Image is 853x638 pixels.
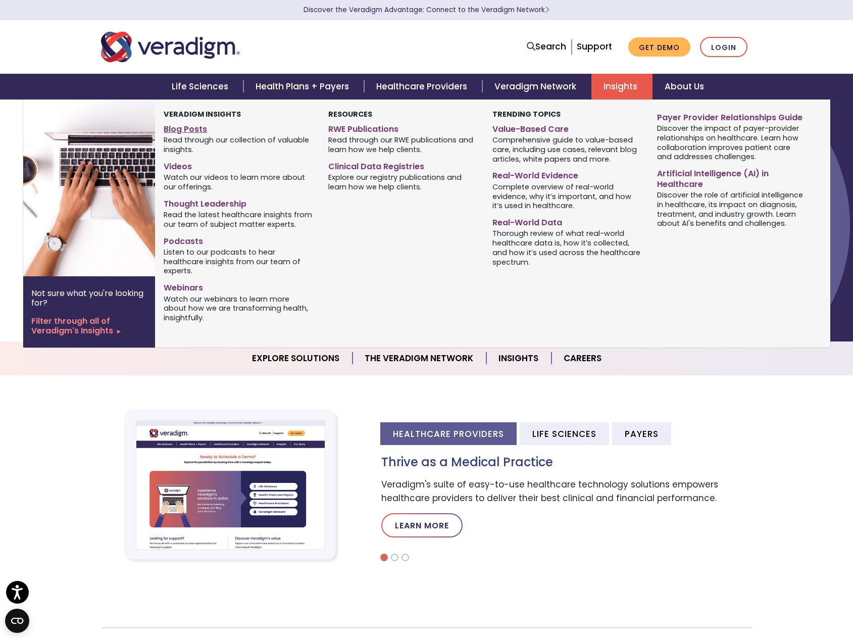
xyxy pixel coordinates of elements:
[164,135,313,155] span: Read through our collection of valuable insights.
[243,74,364,100] a: Health Plans + Payers
[381,513,463,537] a: Learn More
[328,120,477,135] a: RWE Publications
[492,120,641,135] a: Value-Based Care
[304,5,549,15] a: Discover the Veradigm Advantage: Connect to the Veradigm NetworkLearn More
[492,228,641,267] span: Thorough review of what real-world healthcare data is, how it’s collected, and how it’s used acro...
[577,40,612,53] a: Support
[353,346,486,371] a: The Veradigm Network
[482,74,591,100] a: Veradigm Network
[381,478,752,505] p: Veradigm's suite of easy-to-use healthcare technology solutions empowers healthcare providers to ...
[160,74,243,100] a: Life Sciences
[657,190,806,228] span: Discover the role of artificial intelligence in healthcare, its impact on diagnosis, treatment, a...
[657,165,806,190] a: Artificial Intelligence (AI) in Healthcare
[328,109,372,119] strong: Resources
[164,120,313,135] a: Blog Posts
[381,455,752,470] h3: Thrive as a Medical Practice
[492,214,641,228] a: Real-World Data
[328,172,477,192] span: Explore our registry publications and learn how we help clients.
[5,609,29,633] button: Open CMP widget
[164,109,241,119] strong: Veradigm Insights
[653,74,716,100] a: About Us
[164,195,313,210] a: Thought Leadership
[164,293,313,323] span: Watch our webinars to learn more about how we are transforming health, insightfully.
[486,346,551,371] a: Insights
[492,167,641,181] a: Real-World Evidence
[612,422,671,445] li: Payers
[364,74,482,100] a: Healthcare Providers
[328,158,477,172] a: Clinical Data Registries
[492,109,561,119] strong: Trending Topics
[328,135,477,155] span: Read through our RWE publications and learn how we help clients.
[164,209,313,229] span: Read the latest healthcare insights from our team of subject matter experts.
[700,37,747,58] a: Login
[380,422,517,445] li: Healthcare Providers
[628,37,690,57] a: Get Demo
[164,172,313,192] span: Watch our videos to learn more about our offerings.
[23,100,186,276] img: Two hands typing on a laptop
[31,316,147,335] a: Filter through all of Veradigm's Insights
[492,135,641,164] span: Comprehensive guide to value-based care, including use cases, relevant blog articles, white paper...
[164,158,313,172] a: Videos
[101,30,240,64] img: Veradigm logo
[31,288,147,308] p: Not sure what you're looking for?
[520,422,609,445] li: Life Sciences
[657,123,806,162] span: Discover the impact of payer-provider relationships on healthcare. Learn how collaboration improv...
[527,40,566,54] a: Search
[492,181,641,211] span: Complete overview of real-world evidence, why it’s important, and how it’s used in healthcare.
[551,346,614,371] a: Careers
[164,232,313,247] a: Podcasts
[660,566,841,626] iframe: Drift Chat Widget
[164,247,313,276] span: Listen to our podcasts to hear healthcare insights from our team of experts.
[164,279,313,293] a: Webinars
[591,74,653,100] a: Insights
[657,109,806,123] a: Payer Provider Relationships Guide
[545,5,549,15] span: Learn More
[240,346,353,371] a: Explore Solutions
